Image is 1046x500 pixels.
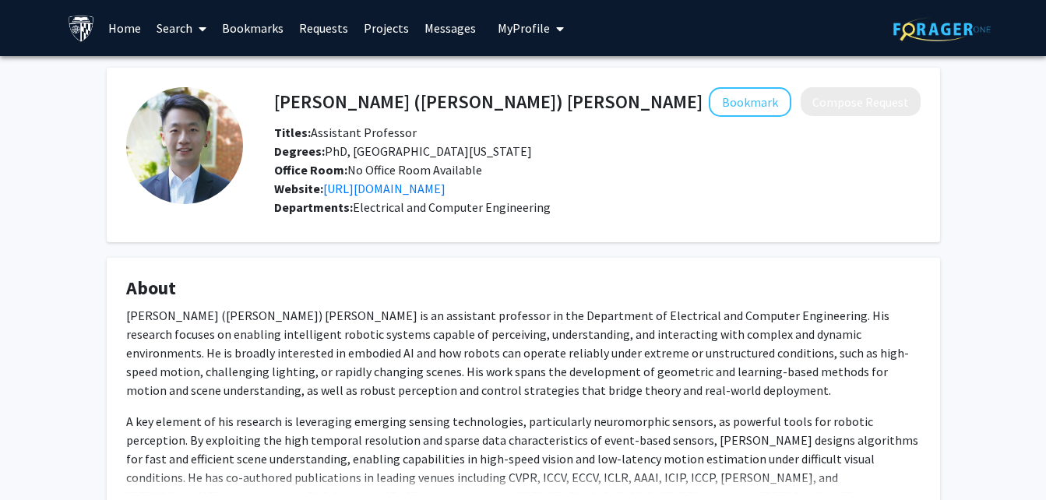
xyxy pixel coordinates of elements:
[100,1,149,55] a: Home
[498,20,550,36] span: My Profile
[274,199,353,215] b: Departments:
[274,162,347,178] b: Office Room:
[893,17,991,41] img: ForagerOne Logo
[801,87,921,116] button: Compose Request to Ziyun (Claude) Wang
[291,1,356,55] a: Requests
[126,306,921,400] p: [PERSON_NAME] ([PERSON_NAME]) [PERSON_NAME] is an assistant professor in the Department of Electr...
[274,143,532,159] span: PhD, [GEOGRAPHIC_DATA][US_STATE]
[417,1,484,55] a: Messages
[274,162,482,178] span: No Office Room Available
[274,143,325,159] b: Degrees:
[353,199,551,215] span: Electrical and Computer Engineering
[356,1,417,55] a: Projects
[274,181,323,196] b: Website:
[274,125,417,140] span: Assistant Professor
[126,87,243,204] img: Profile Picture
[68,15,95,42] img: Johns Hopkins University Logo
[709,87,791,117] button: Add Ziyun (Claude) Wang to Bookmarks
[126,277,921,300] h4: About
[149,1,214,55] a: Search
[323,181,446,196] a: Opens in a new tab
[274,125,311,140] b: Titles:
[274,87,703,116] h4: [PERSON_NAME] ([PERSON_NAME]) [PERSON_NAME]
[214,1,291,55] a: Bookmarks
[12,430,66,488] iframe: Chat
